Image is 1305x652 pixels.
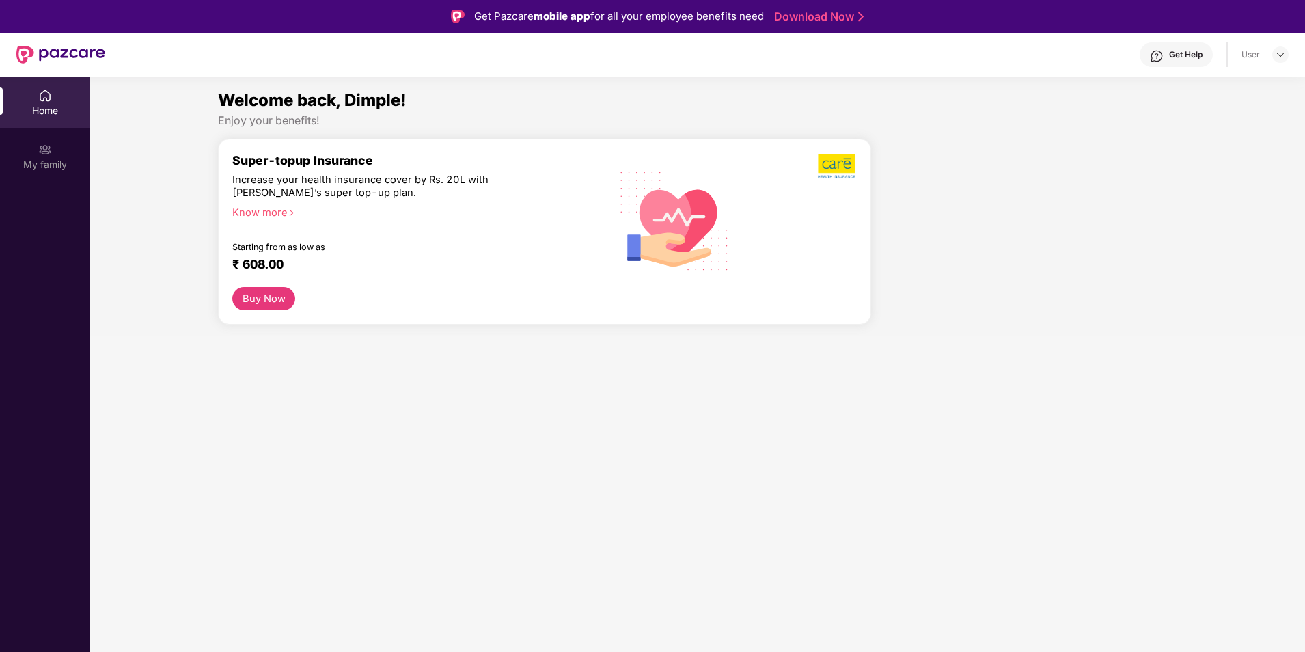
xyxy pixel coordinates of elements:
button: Buy Now [232,287,295,311]
div: Know more [232,206,588,216]
img: svg+xml;base64,PHN2ZyBpZD0iSGVscC0zMngzMiIgeG1sbnM9Imh0dHA6Ly93d3cudzMub3JnLzIwMDAvc3ZnIiB3aWR0aD... [1150,49,1164,63]
div: ₹ 608.00 [232,257,583,273]
span: right [288,209,295,217]
img: svg+xml;base64,PHN2ZyB3aWR0aD0iMjAiIGhlaWdodD0iMjAiIHZpZXdCb3g9IjAgMCAyMCAyMCIgZmlsbD0ibm9uZSIgeG... [38,143,52,157]
div: Get Help [1169,49,1203,60]
img: Stroke [858,10,864,24]
strong: mobile app [534,10,590,23]
div: User [1241,49,1260,60]
span: Welcome back, Dimple! [218,90,407,110]
img: b5dec4f62d2307b9de63beb79f102df3.png [818,153,857,179]
img: svg+xml;base64,PHN2ZyBpZD0iSG9tZSIgeG1sbnM9Imh0dHA6Ly93d3cudzMub3JnLzIwMDAvc3ZnIiB3aWR0aD0iMjAiIG... [38,89,52,103]
img: New Pazcare Logo [16,46,105,64]
img: Logo [451,10,465,23]
img: svg+xml;base64,PHN2ZyB4bWxucz0iaHR0cDovL3d3dy53My5vcmcvMjAwMC9zdmciIHhtbG5zOnhsaW5rPSJodHRwOi8vd3... [609,154,740,286]
img: svg+xml;base64,PHN2ZyBpZD0iRHJvcGRvd24tMzJ4MzIiIHhtbG5zPSJodHRwOi8vd3d3LnczLm9yZy8yMDAwL3N2ZyIgd2... [1275,49,1286,60]
div: Starting from as low as [232,242,538,252]
a: Download Now [774,10,860,24]
div: Get Pazcare for all your employee benefits need [474,8,764,25]
div: Super-topup Insurance [232,153,596,167]
div: Increase your health insurance cover by Rs. 20L with [PERSON_NAME]’s super top-up plan. [232,174,538,200]
div: Enjoy your benefits! [218,113,1177,128]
